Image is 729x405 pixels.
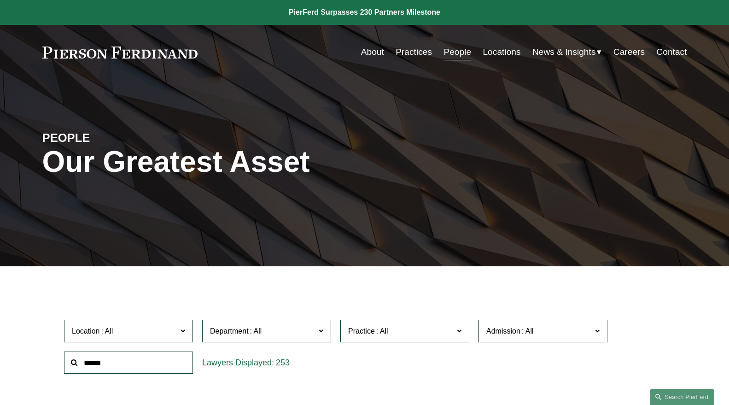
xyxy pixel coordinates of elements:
span: News & Insights [532,44,596,60]
span: 253 [276,358,290,367]
span: Department [210,327,249,335]
a: Careers [613,43,645,61]
a: Contact [656,43,687,61]
span: Admission [486,327,520,335]
a: Practices [396,43,432,61]
a: folder dropdown [532,43,602,61]
h1: Our Greatest Asset [42,145,472,179]
a: People [443,43,471,61]
span: Practice [348,327,375,335]
a: Search this site [650,389,714,405]
a: About [361,43,384,61]
span: Location [72,327,100,335]
a: Locations [483,43,520,61]
h4: PEOPLE [42,130,204,145]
